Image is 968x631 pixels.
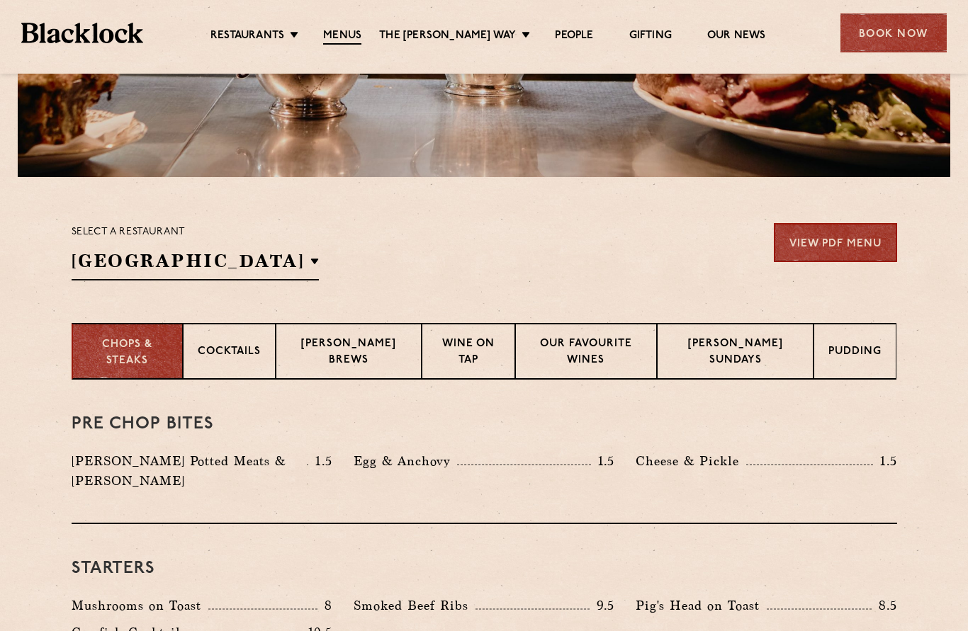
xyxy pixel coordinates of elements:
a: Gifting [629,29,672,43]
p: 1.5 [873,452,897,470]
img: BL_Textured_Logo-footer-cropped.svg [21,23,143,43]
p: Mushrooms on Toast [72,596,208,615]
a: Restaurants [210,29,284,43]
p: Pig's Head on Toast [636,596,767,615]
p: [PERSON_NAME] Potted Meats & [PERSON_NAME] [72,451,308,491]
p: Cheese & Pickle [636,451,746,471]
p: 8.5 [872,596,897,615]
p: Our favourite wines [530,336,642,370]
h3: Pre Chop Bites [72,415,897,433]
p: 1.5 [308,452,332,470]
p: 1.5 [591,452,615,470]
p: [PERSON_NAME] Sundays [672,336,799,370]
p: Egg & Anchovy [354,451,457,471]
p: Smoked Beef Ribs [354,596,475,615]
a: The [PERSON_NAME] Way [379,29,516,43]
a: Menus [323,29,361,45]
p: Select a restaurant [72,223,320,241]
p: 9.5 [590,596,615,615]
a: View PDF Menu [774,223,897,262]
p: Pudding [828,344,882,362]
div: Book Now [840,13,947,52]
p: Cocktails [198,344,261,362]
p: 8 [317,596,332,615]
h3: Starters [72,559,897,578]
p: [PERSON_NAME] Brews [291,336,407,370]
a: Our News [707,29,766,43]
a: People [555,29,593,43]
h2: [GEOGRAPHIC_DATA] [72,249,320,280]
p: Chops & Steaks [87,337,168,369]
p: Wine on Tap [437,336,500,370]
